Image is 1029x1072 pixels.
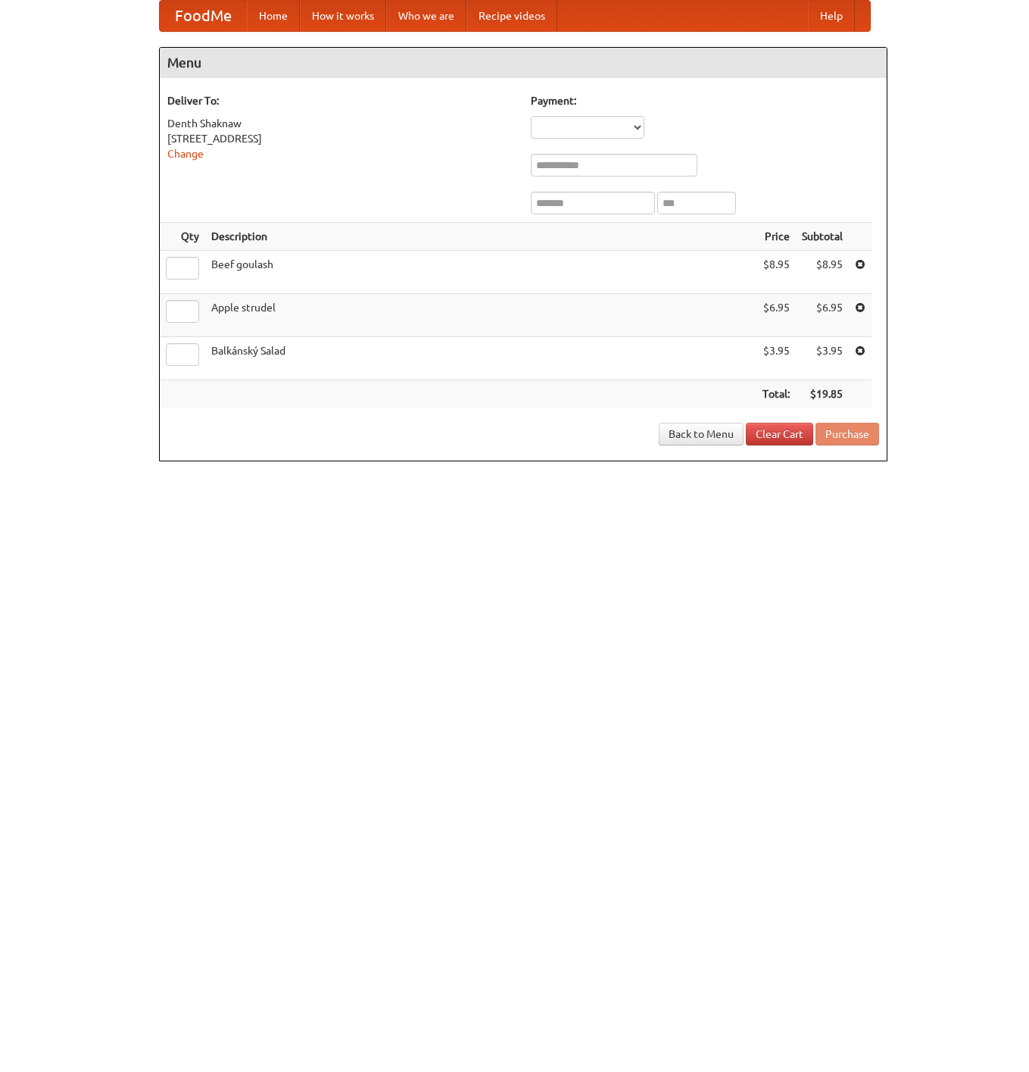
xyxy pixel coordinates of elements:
[160,48,887,78] h4: Menu
[247,1,300,31] a: Home
[160,1,247,31] a: FoodMe
[160,223,205,251] th: Qty
[205,223,756,251] th: Description
[531,93,879,108] h5: Payment:
[756,223,796,251] th: Price
[796,337,849,380] td: $3.95
[796,251,849,294] td: $8.95
[796,380,849,408] th: $19.85
[386,1,466,31] a: Who we are
[808,1,855,31] a: Help
[756,337,796,380] td: $3.95
[205,294,756,337] td: Apple strudel
[300,1,386,31] a: How it works
[205,251,756,294] td: Beef goulash
[167,116,516,131] div: Denth Shaknaw
[796,294,849,337] td: $6.95
[466,1,557,31] a: Recipe videos
[167,148,204,160] a: Change
[756,380,796,408] th: Total:
[167,131,516,146] div: [STREET_ADDRESS]
[815,423,879,445] button: Purchase
[756,294,796,337] td: $6.95
[167,93,516,108] h5: Deliver To:
[796,223,849,251] th: Subtotal
[756,251,796,294] td: $8.95
[205,337,756,380] td: Balkánský Salad
[746,423,813,445] a: Clear Cart
[659,423,744,445] a: Back to Menu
